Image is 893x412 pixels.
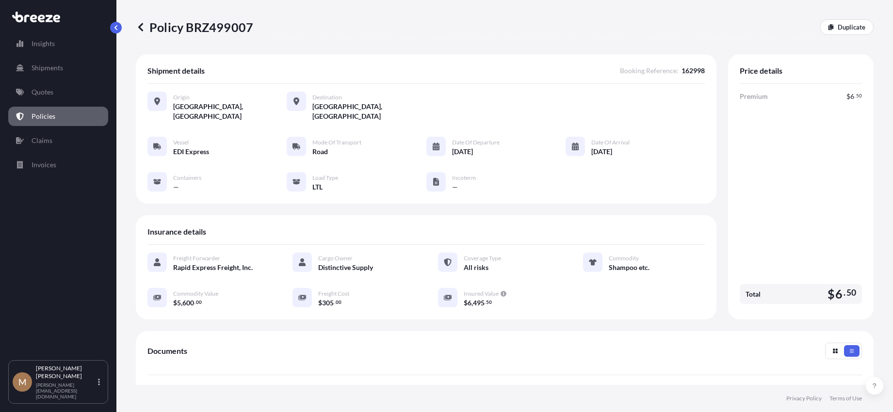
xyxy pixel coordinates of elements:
span: . [844,290,845,296]
a: Duplicate [820,19,874,35]
a: Shipments [8,58,108,78]
span: 6 [835,288,843,300]
span: Documents [147,346,187,356]
span: Rapid Express Freight, Inc. [173,263,253,272]
span: Date of Arrival [591,139,630,146]
span: — [173,182,179,192]
span: 50 [486,301,492,304]
span: [DATE] [591,147,612,157]
span: 6 [850,93,854,100]
p: Invoices [32,160,56,170]
a: Privacy Policy [786,395,822,402]
span: Vessel [173,139,189,146]
span: Road [312,147,328,157]
span: 305 [322,300,334,306]
a: Terms of Use [829,395,862,402]
span: Cargo Owner [318,254,353,262]
span: EDI Express [173,147,209,157]
span: Freight Forwarder [173,254,220,262]
span: Booking Reference : [620,66,679,76]
span: Premium [740,92,768,101]
span: 5 [177,300,181,306]
span: Coverage Type [464,254,501,262]
span: 162998 [682,66,705,76]
p: Insights [32,39,55,48]
a: Quotes [8,82,108,102]
span: 600 [182,300,194,306]
span: Shipment details [147,66,205,76]
span: . [855,94,856,97]
span: . [195,301,195,304]
span: Insurance details [147,227,206,237]
p: Quotes [32,87,53,97]
p: Policies [32,111,55,121]
span: $ [318,300,322,306]
span: $ [828,288,835,300]
span: Origin [173,94,190,101]
a: Invoices [8,155,108,174]
span: — [452,182,458,192]
span: 00 [336,301,341,304]
span: , [181,300,182,306]
span: Mode of Transport [312,139,361,146]
span: 6 [468,300,471,306]
span: Commodity Value [173,290,218,298]
span: , [471,300,473,306]
span: Commodity [609,254,639,262]
span: Price details [740,66,782,76]
span: $ [173,300,177,306]
span: All risks [464,263,488,272]
span: $ [464,300,468,306]
span: 50 [846,290,856,296]
p: [PERSON_NAME][EMAIL_ADDRESS][DOMAIN_NAME] [36,382,96,399]
span: Incoterm [452,174,476,182]
span: Shampoo etc. [609,263,649,272]
span: Total [746,289,761,299]
span: Date of Departure [452,139,500,146]
p: Claims [32,136,52,145]
span: Insured Value [464,290,499,298]
a: Insights [8,34,108,53]
span: [GEOGRAPHIC_DATA], [GEOGRAPHIC_DATA] [312,102,426,121]
span: 50 [856,94,862,97]
span: [DATE] [452,147,473,157]
span: M [18,377,27,387]
span: Load Type [312,174,338,182]
span: Freight Cost [318,290,349,298]
span: Containers [173,174,201,182]
span: $ [846,93,850,100]
span: Destination [312,94,342,101]
span: Distinctive Supply [318,263,373,272]
span: LTL [312,182,323,192]
span: 495 [473,300,485,306]
span: . [334,301,335,304]
a: Claims [8,131,108,150]
span: [GEOGRAPHIC_DATA], [GEOGRAPHIC_DATA] [173,102,287,121]
p: [PERSON_NAME] [PERSON_NAME] [36,364,96,380]
p: Shipments [32,63,63,73]
p: Policy BRZ499007 [136,19,253,35]
p: Duplicate [838,22,865,32]
span: 00 [196,301,202,304]
a: Policies [8,107,108,126]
